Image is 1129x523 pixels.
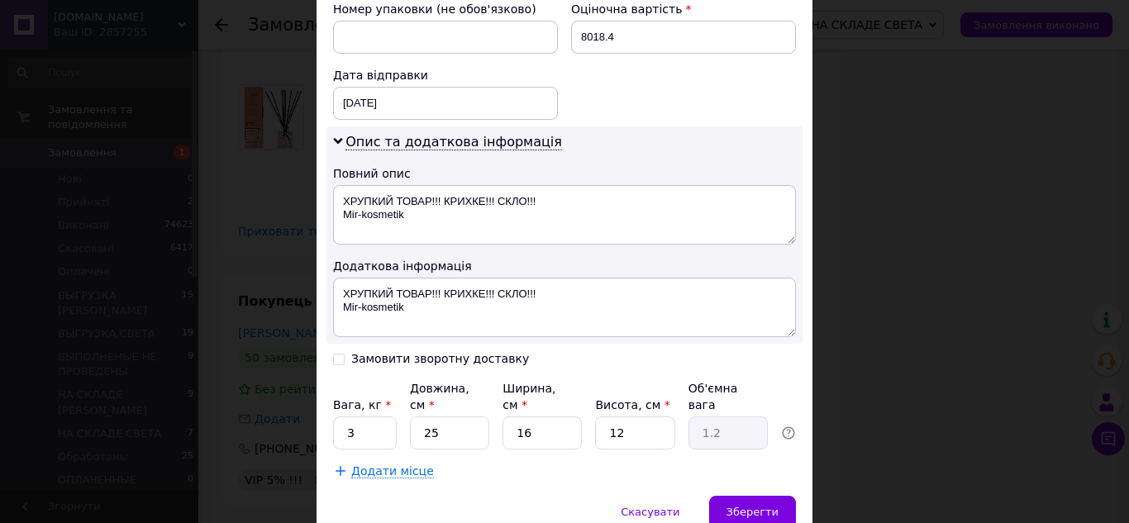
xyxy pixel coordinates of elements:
[595,398,669,411] label: Висота, см
[333,165,796,182] div: Повний опис
[333,67,558,83] div: Дата відправки
[351,352,529,366] div: Замовити зворотну доставку
[333,1,558,17] div: Номер упаковки (не обов'язково)
[503,382,555,411] label: Ширина, см
[688,380,768,413] div: Об'ємна вага
[333,185,796,245] textarea: ХРУПКИЙ ТОВАР!!! КРИХКЕ!!! СКЛО!!! Mir-kosmetik
[333,398,391,411] label: Вага, кг
[351,464,434,478] span: Додати місце
[621,506,679,518] span: Скасувати
[726,506,779,518] span: Зберегти
[345,134,562,150] span: Опис та додаткова інформація
[333,278,796,337] textarea: ХРУПКИЙ ТОВАР!!! КРИХКЕ!!! СКЛО!!! Mir-kosmetik
[571,1,796,17] div: Оціночна вартість
[333,258,796,274] div: Додаткова інформація
[410,382,469,411] label: Довжина, см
